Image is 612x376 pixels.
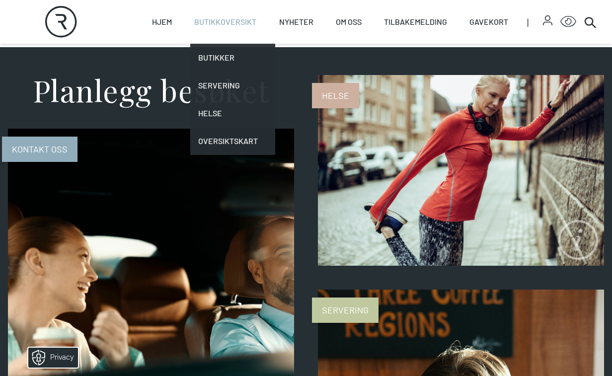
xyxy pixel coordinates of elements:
a: Butikker [190,44,275,72]
a: Oversiktskart [190,127,275,155]
span: Kontakt oss [2,137,77,162]
button: Open Accessibility Menu [560,14,576,30]
span: Servering [312,298,379,323]
iframe: Manage Preferences [10,344,91,371]
a: Servering [190,72,275,99]
span: Helse [312,83,359,108]
a: Helse [190,99,275,127]
h2: Planlegg besøket [33,75,270,105]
